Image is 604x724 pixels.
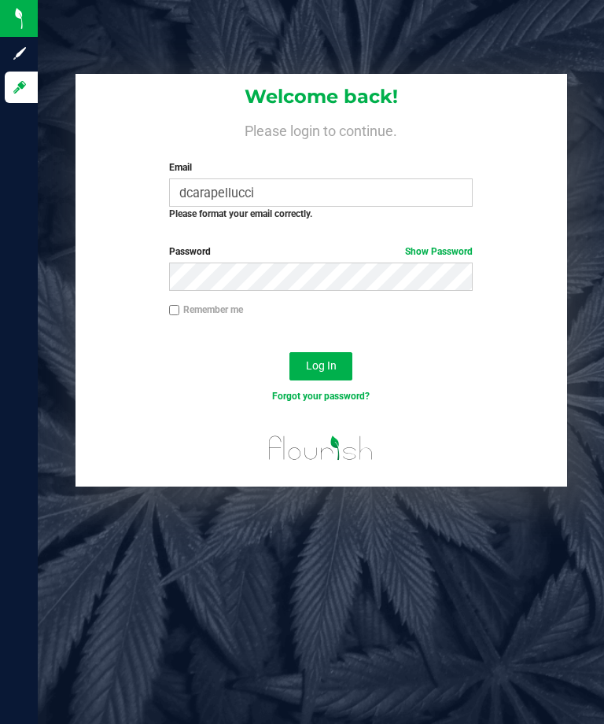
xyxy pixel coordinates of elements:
[260,420,382,476] img: flourish_logo.svg
[306,359,337,372] span: Log In
[169,305,180,316] input: Remember me
[169,160,473,175] label: Email
[169,208,312,219] strong: Please format your email correctly.
[289,352,352,380] button: Log In
[272,391,370,402] a: Forgot your password?
[169,246,211,257] span: Password
[169,303,243,317] label: Remember me
[75,119,567,138] h4: Please login to continue.
[12,79,28,95] inline-svg: Log in
[75,86,567,107] h1: Welcome back!
[12,46,28,61] inline-svg: Sign up
[405,246,473,257] a: Show Password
